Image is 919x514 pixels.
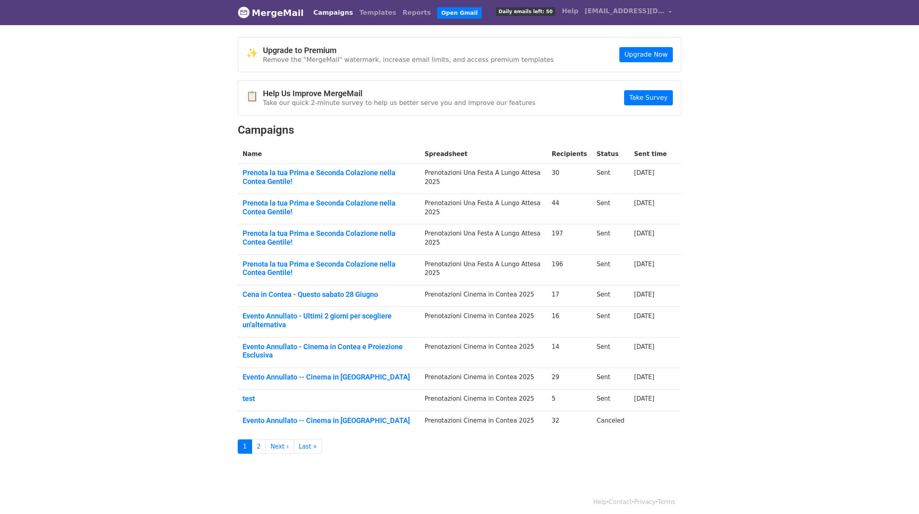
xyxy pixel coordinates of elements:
[592,389,629,411] td: Sent
[634,169,654,176] a: [DATE]
[581,3,675,22] a: [EMAIL_ADDRESS][DOMAIN_NAME]
[593,498,607,506] a: Help
[592,224,629,255] td: Sent
[400,5,434,21] a: Reports
[238,6,250,18] img: MergeMail logo
[547,368,592,389] td: 29
[243,168,415,186] a: Prenota la tua Prima e Seconda Colazione nella Contea Gentile!
[493,3,559,19] a: Daily emails left: 50
[420,255,547,285] td: Prenotazioni Una Festa A Lungo Attesa 2025
[243,416,415,425] a: Evento Annullato -- Cinema in [GEOGRAPHIC_DATA]
[238,145,420,164] th: Name
[420,389,547,411] td: Prenotazioni Cinema in Contea 2025
[420,285,547,307] td: Prenotazioni Cinema in Contea 2025
[547,285,592,307] td: 17
[609,498,632,506] a: Contact
[619,47,673,62] a: Upgrade Now
[624,90,673,105] a: Take Survey
[547,411,592,433] td: 32
[265,439,294,454] a: Next ›
[420,145,547,164] th: Spreadsheet
[634,374,654,381] a: [DATE]
[356,5,399,21] a: Templates
[629,145,672,164] th: Sent time
[634,261,654,268] a: [DATE]
[263,89,535,98] h4: Help Us Improve MergeMail
[238,123,681,137] h2: Campaigns
[246,91,263,102] span: 📋
[592,368,629,389] td: Sent
[592,194,629,224] td: Sent
[592,411,629,433] td: Canceled
[294,439,322,454] a: Last »
[420,411,547,433] td: Prenotazioni Cinema in Contea 2025
[243,290,415,299] a: Cena in Contea - Questo sabato 28 Giugno
[634,200,654,207] a: [DATE]
[634,312,654,320] a: [DATE]
[238,439,252,454] a: 1
[420,194,547,224] td: Prenotazioni Una Festa A Lungo Attesa 2025
[243,373,415,382] a: Evento Annullato -- Cinema in [GEOGRAPHIC_DATA]
[263,55,554,64] p: Remove the "MergeMail" watermark, increase email limits, and access premium templates
[252,439,266,454] a: 2
[243,260,415,277] a: Prenota la tua Prima e Seconda Colazione nella Contea Gentile!
[263,99,535,107] p: Take our quick 2-minute survey to help us better serve you and improve our features
[634,291,654,298] a: [DATE]
[634,343,654,350] a: [DATE]
[420,224,547,255] td: Prenotazioni Una Festa A Lungo Attesa 2025
[310,5,356,21] a: Campaigns
[592,255,629,285] td: Sent
[243,394,415,403] a: test
[592,285,629,307] td: Sent
[243,199,415,216] a: Prenota la tua Prima e Seconda Colazione nella Contea Gentile!
[243,229,415,246] a: Prenota la tua Prima e Seconda Colazione nella Contea Gentile!
[585,6,664,16] span: [EMAIL_ADDRESS][DOMAIN_NAME]
[243,312,415,329] a: Evento Annullato - Ultimi 2 giorni per scegliere un'alternativa
[547,224,592,255] td: 197
[547,255,592,285] td: 196
[437,7,481,19] a: Open Gmail
[634,395,654,402] a: [DATE]
[547,145,592,164] th: Recipients
[592,145,629,164] th: Status
[547,194,592,224] td: 44
[246,47,263,59] span: ✨
[547,337,592,368] td: 14
[420,164,547,194] td: Prenotazioni Una Festa A Lungo Attesa 2025
[547,389,592,411] td: 5
[243,342,415,360] a: Evento Annullato - Cinema in Contea e Proiezione Esclusiva
[592,164,629,194] td: Sent
[559,3,581,19] a: Help
[634,498,656,506] a: Privacy
[238,4,304,21] a: MergeMail
[592,337,629,368] td: Sent
[420,337,547,368] td: Prenotazioni Cinema in Contea 2025
[547,164,592,194] td: 30
[496,7,555,16] span: Daily emails left: 50
[420,368,547,389] td: Prenotazioni Cinema in Contea 2025
[263,45,554,55] h4: Upgrade to Premium
[592,307,629,337] td: Sent
[420,307,547,337] td: Prenotazioni Cinema in Contea 2025
[634,230,654,237] a: [DATE]
[658,498,675,506] a: Terms
[547,307,592,337] td: 16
